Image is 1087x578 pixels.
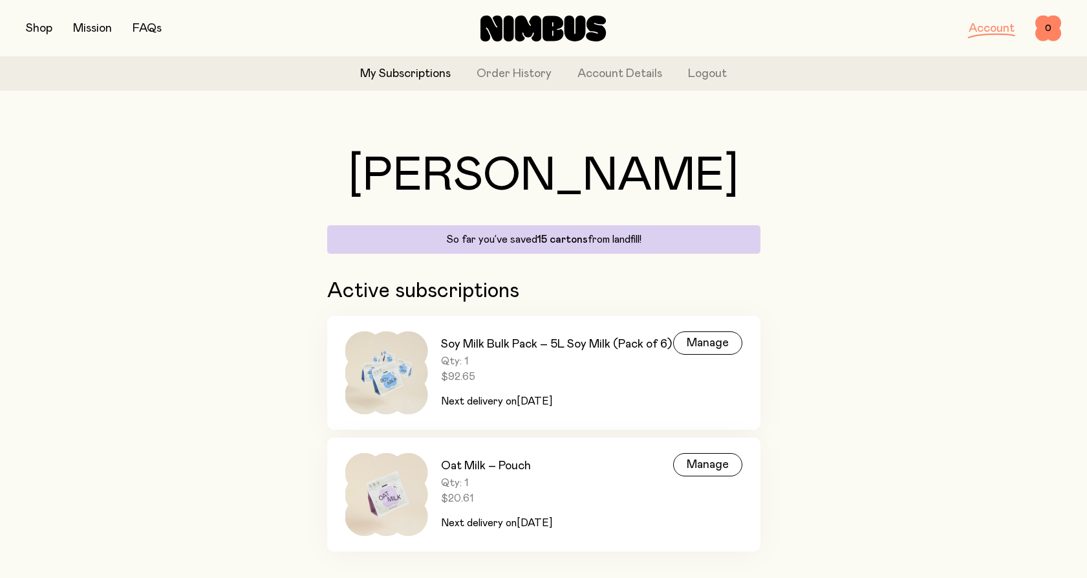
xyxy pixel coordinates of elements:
span: Qty: 1 [441,355,672,368]
a: Order History [477,65,552,83]
p: Next delivery on [441,515,552,531]
button: 0 [1035,16,1061,41]
h1: [PERSON_NAME] [327,153,760,199]
div: Manage [673,453,742,476]
h3: Soy Milk Bulk Pack – 5L Soy Milk (Pack of 6) [441,337,672,352]
div: Manage [673,331,742,355]
h2: Active subscriptions [327,280,760,303]
span: Qty: 1 [441,476,552,489]
a: Oat Milk – PouchQty: 1$20.61Next delivery on[DATE]Manage [327,438,760,551]
span: $92.65 [441,370,672,383]
a: Soy Milk Bulk Pack – 5L Soy Milk (Pack of 6)Qty: 1$92.65Next delivery on[DATE]Manage [327,316,760,430]
a: Account Details [577,65,662,83]
a: My Subscriptions [360,65,451,83]
a: Account [969,23,1015,34]
a: Mission [73,23,112,34]
span: [DATE] [517,518,552,528]
p: So far you’ve saved from landfill! [335,233,753,246]
a: FAQs [133,23,162,34]
span: [DATE] [517,396,552,406]
button: Logout [688,65,727,83]
h3: Oat Milk – Pouch [441,458,552,474]
span: $20.61 [441,492,552,505]
p: Next delivery on [441,394,672,409]
span: 15 cartons [537,234,588,245]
